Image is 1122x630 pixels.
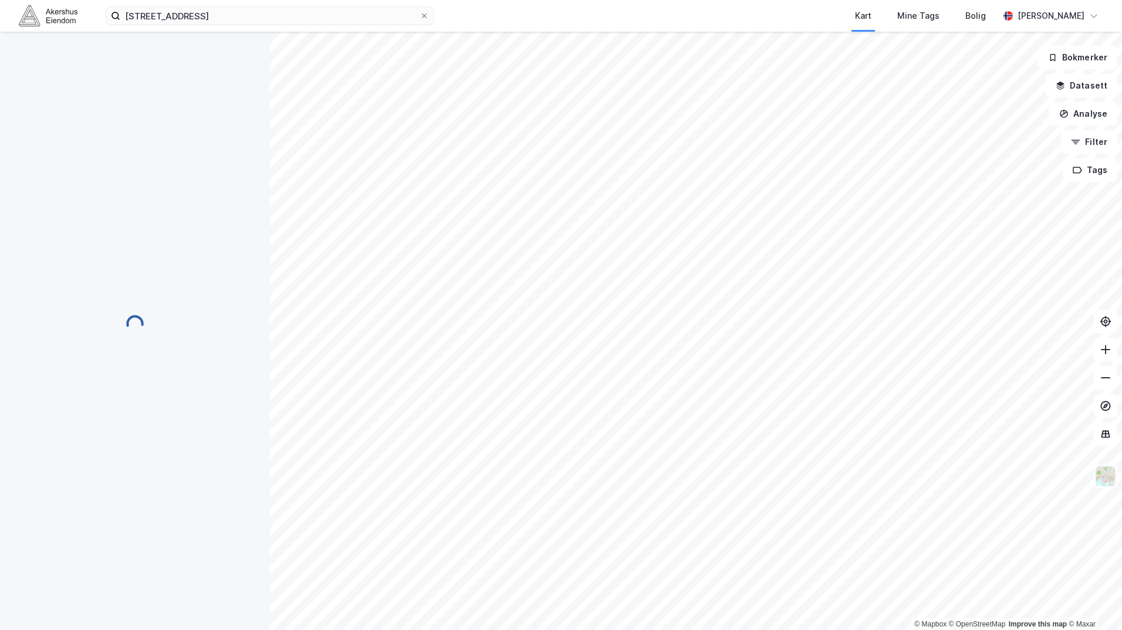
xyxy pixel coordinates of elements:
div: [PERSON_NAME] [1018,9,1084,23]
img: Z [1094,465,1117,487]
div: Mine Tags [897,9,939,23]
div: Kontrollprogram for chat [1063,574,1122,630]
a: OpenStreetMap [949,620,1006,628]
iframe: Chat Widget [1063,574,1122,630]
input: Søk på adresse, matrikkel, gårdeiere, leietakere eller personer [120,7,420,25]
img: spinner.a6d8c91a73a9ac5275cf975e30b51cfb.svg [126,314,144,333]
div: Kart [855,9,871,23]
button: Bokmerker [1038,46,1117,69]
a: Improve this map [1009,620,1067,628]
button: Tags [1063,158,1117,182]
button: Datasett [1046,74,1117,97]
img: akershus-eiendom-logo.9091f326c980b4bce74ccdd9f866810c.svg [19,5,77,26]
div: Bolig [965,9,986,23]
button: Filter [1061,130,1117,154]
a: Mapbox [914,620,947,628]
button: Analyse [1049,102,1117,126]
